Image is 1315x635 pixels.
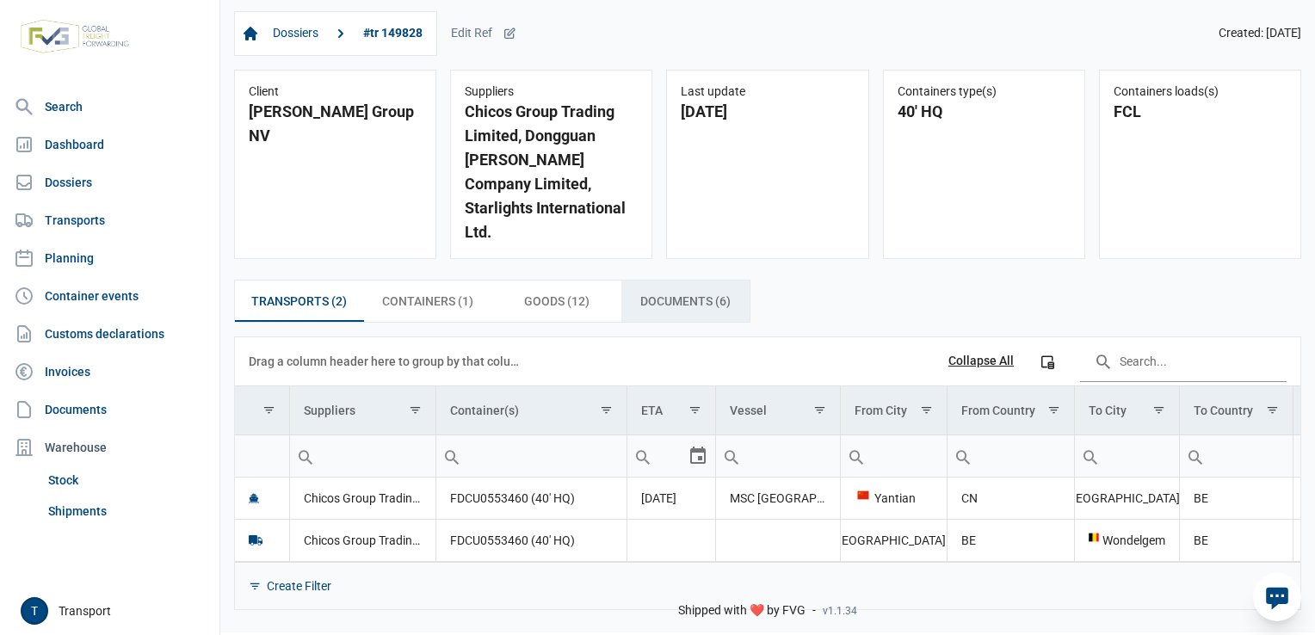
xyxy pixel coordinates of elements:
div: [GEOGRAPHIC_DATA] [855,532,932,549]
span: v1.1.34 [823,604,857,618]
a: Documents [7,392,213,427]
input: Filter cell [436,435,627,477]
span: Transports (2) [251,291,347,311]
input: Filter cell [948,435,1074,477]
div: Search box [627,435,658,477]
div: Last update [681,84,854,100]
div: [PERSON_NAME] Group NV [249,100,422,148]
div: Select [688,435,708,477]
div: To Country [1194,404,1253,417]
a: Shipments [41,496,213,527]
td: Filter cell [1180,435,1293,477]
a: Container events [7,279,213,313]
span: Show filter options for column 'Vessel' [813,404,826,416]
div: [DATE] [681,100,854,124]
div: From Country [961,404,1035,417]
span: Created: [DATE] [1219,26,1301,41]
div: ETA [641,404,663,417]
span: Containers (1) [382,291,473,311]
div: Search box [436,435,467,477]
span: Show filter options for column 'Suppliers' [409,404,422,416]
div: Search box [1075,435,1106,477]
input: Search in the data grid [1080,341,1287,382]
td: CN [947,478,1074,520]
td: Column Vessel [716,386,841,435]
div: Client [249,84,422,100]
td: Column [235,386,289,435]
span: Show filter options for column 'From City' [920,404,933,416]
div: To City [1089,404,1127,417]
span: Shipped with ❤️ by FVG [678,603,806,619]
div: FCL [1114,100,1287,124]
td: Filter cell [947,435,1074,477]
a: Dossiers [266,19,325,48]
input: Filter cell [290,435,435,477]
span: [DATE] [641,491,676,505]
td: Column From City [841,386,947,435]
div: Data grid with 2 rows and 11 columns [235,337,1300,609]
span: Show filter options for column '' [262,404,275,416]
a: Invoices [7,354,213,389]
td: Chicos Group Trading Limited, Dongguan Yisheng Craft Company Limited, Starlights International Ltd. [289,519,435,561]
input: Filter cell [716,435,840,477]
button: T [21,597,48,625]
span: Show filter options for column 'To Country' [1266,404,1279,416]
div: Data grid toolbar [249,337,1287,385]
td: Column Suppliers [289,386,435,435]
td: Filter cell [435,435,627,477]
td: Chicos Group Trading Limited, Dongguan Yisheng Craft Company Limited, Starlights International Ltd. [289,478,435,520]
td: Column Container(s) [435,386,627,435]
div: Transport [21,597,209,625]
td: BE [1180,478,1293,520]
td: Filter cell [235,435,289,477]
div: 40' HQ [898,100,1071,124]
span: - [812,603,816,619]
div: Search box [290,435,321,477]
img: FVG - Global freight forwarding [14,13,136,60]
a: Transports [7,203,213,237]
span: Show filter options for column 'From Country' [1047,404,1060,416]
td: Filter cell [716,435,841,477]
div: Drag a column header here to group by that column [249,348,525,375]
input: Filter cell [1075,435,1179,477]
div: Search box [716,435,747,477]
span: Documents (6) [640,291,731,311]
a: Search [7,89,213,124]
div: Create Filter [267,578,331,594]
div: Wondelgem [1089,532,1165,549]
td: BE [947,519,1074,561]
div: Containers loads(s) [1114,84,1287,100]
div: Column Chooser [1032,346,1063,377]
td: MSC [GEOGRAPHIC_DATA] [716,478,841,520]
input: Filter cell [841,435,946,477]
td: Filter cell [1075,435,1180,477]
a: Stock [41,465,213,496]
div: Search box [841,435,872,477]
div: Chicos Group Trading Limited, Dongguan [PERSON_NAME] Company Limited, Starlights International Ltd. [465,100,638,244]
div: From City [855,404,907,417]
div: Containers type(s) [898,84,1071,100]
td: Column To City [1075,386,1180,435]
span: Show filter options for column 'To City' [1152,404,1165,416]
td: Column ETA [627,386,715,435]
input: Filter cell [1180,435,1293,477]
td: Filter cell [627,435,715,477]
td: Column From Country [947,386,1074,435]
div: Edit Ref [451,26,516,41]
span: Show filter options for column 'Container(s)' [600,404,613,416]
div: Vessel [730,404,767,417]
td: FDCU0553460 (40' HQ) [435,519,627,561]
div: Warehouse [7,430,213,465]
div: Search box [1180,435,1211,477]
td: Filter cell [289,435,435,477]
a: Dashboard [7,127,213,162]
div: Suppliers [304,404,355,417]
a: #tr 149828 [356,19,429,48]
a: Planning [7,241,213,275]
td: BE [1180,519,1293,561]
span: Goods (12) [524,291,590,311]
div: Collapse All [948,354,1014,369]
a: Customs declarations [7,317,213,351]
td: Filter cell [841,435,947,477]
